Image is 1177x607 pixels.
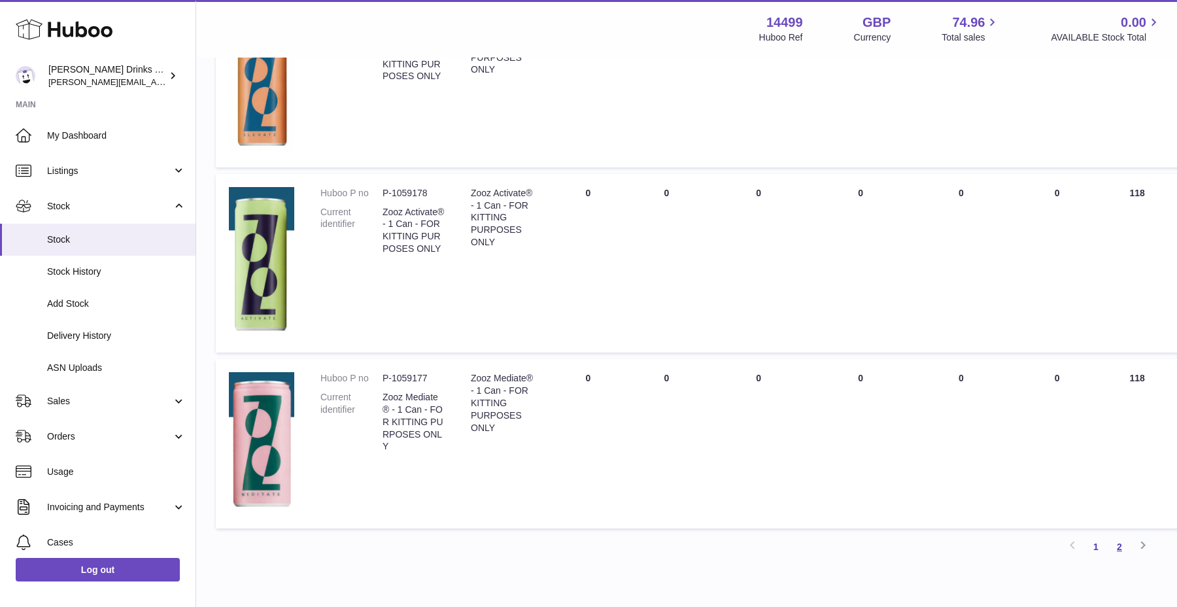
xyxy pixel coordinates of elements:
img: daniel@zoosdrinks.com [16,66,35,86]
span: [PERSON_NAME][EMAIL_ADDRESS][DOMAIN_NAME] [48,77,262,87]
dt: Current identifier [320,391,383,453]
div: Huboo Ref [759,31,803,44]
span: Invoicing and Payments [47,501,172,513]
td: 0 [1013,1,1102,167]
a: 1 [1084,535,1108,559]
span: 0 [959,188,964,198]
dd: P-1059178 [383,187,445,199]
div: [PERSON_NAME] Drinks LTD (t/a Zooz) [48,63,166,88]
span: 0 [959,373,964,383]
td: 0 [627,1,706,167]
td: 0 [549,359,627,529]
img: product image [229,14,294,151]
td: 0 [706,1,811,167]
td: 0 [549,174,627,353]
td: 0 [706,174,811,353]
img: product image [229,187,294,337]
td: 118 [1102,174,1173,353]
td: 0 [811,174,910,353]
td: 0 [627,359,706,529]
a: 0.00 AVAILABLE Stock Total [1051,14,1161,44]
td: 0 [549,1,627,167]
span: Delivery History [47,330,186,342]
span: Stock [47,200,172,213]
dd: P-1059177 [383,372,445,385]
a: Log out [16,558,180,581]
strong: 14499 [766,14,803,31]
span: 74.96 [952,14,985,31]
span: My Dashboard [47,130,186,142]
span: Usage [47,466,186,478]
td: 0 [1013,174,1102,353]
div: Zooz Mediate® - 1 Can - FOR KITTING PURPOSES ONLY [471,372,536,434]
span: Cases [47,536,186,549]
span: Stock History [47,266,186,278]
span: ASN Uploads [47,362,186,374]
span: Stock [47,234,186,246]
div: Zooz Activate® - 1 Can - FOR KITTING PURPOSES ONLY [471,187,536,249]
span: AVAILABLE Stock Total [1051,31,1161,44]
div: Currency [854,31,891,44]
dt: Current identifier [320,33,383,83]
span: Total sales [942,31,1000,44]
a: 74.96 Total sales [942,14,1000,44]
td: 118 [1102,359,1173,529]
dt: Huboo P no [320,187,383,199]
td: 0 [706,359,811,529]
td: 0 [1013,359,1102,529]
a: 2 [1108,535,1131,559]
img: product image [229,372,294,512]
span: Orders [47,430,172,443]
span: Listings [47,165,172,177]
td: 0 [627,174,706,353]
dt: Huboo P no [320,372,383,385]
span: 0.00 [1121,14,1146,31]
dd: Zooz Elevate® - 1 Can - FOR KITTING PURPOSES ONLY [383,33,445,83]
td: 0 [811,359,910,529]
td: 118 [1102,1,1173,167]
span: Add Stock [47,298,186,310]
dd: Zooz Mediate® - 1 Can - FOR KITTING PURPOSES ONLY [383,391,445,453]
strong: GBP [862,14,891,31]
span: Sales [47,395,172,408]
dt: Current identifier [320,206,383,256]
td: 0 [811,1,910,167]
dd: Zooz Activate® - 1 Can - FOR KITTING PURPOSES ONLY [383,206,445,256]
